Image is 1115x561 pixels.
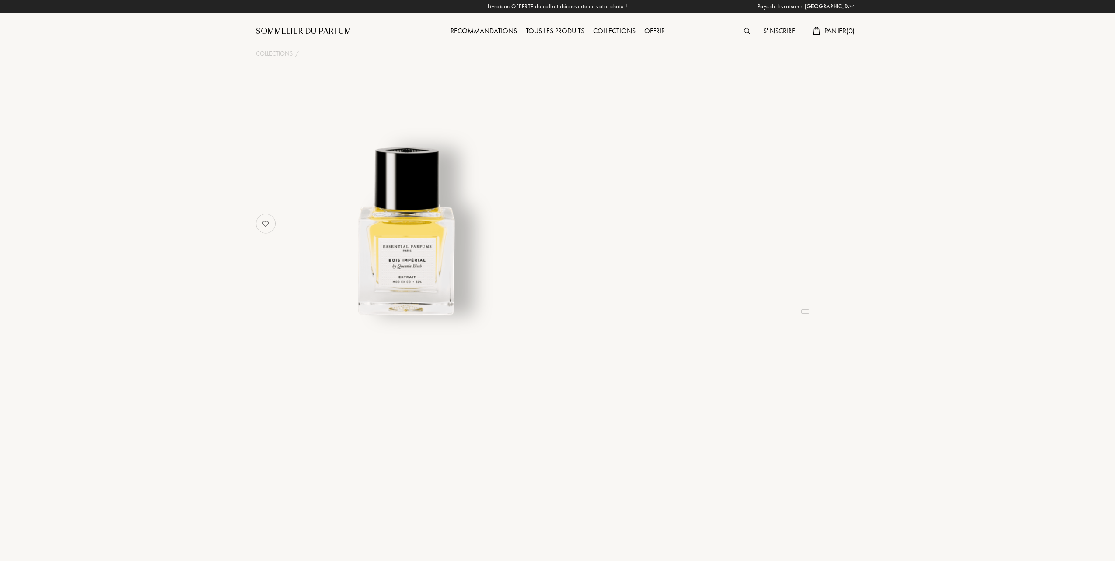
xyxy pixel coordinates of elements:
[825,26,855,35] span: Panier ( 0 )
[256,26,351,37] a: Sommelier du Parfum
[589,26,640,35] a: Collections
[759,26,800,37] div: S'inscrire
[758,2,803,11] span: Pays de livraison :
[257,215,274,232] img: no_like_p.png
[446,26,521,37] div: Recommandations
[813,27,820,35] img: cart.svg
[521,26,589,35] a: Tous les produits
[298,111,515,328] img: undefined undefined
[446,26,521,35] a: Recommandations
[640,26,669,35] a: Offrir
[295,49,299,58] div: /
[640,26,669,37] div: Offrir
[256,49,293,58] a: Collections
[589,26,640,37] div: Collections
[849,3,855,10] img: arrow_w.png
[521,26,589,37] div: Tous les produits
[744,28,750,34] img: search_icn.svg
[759,26,800,35] a: S'inscrire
